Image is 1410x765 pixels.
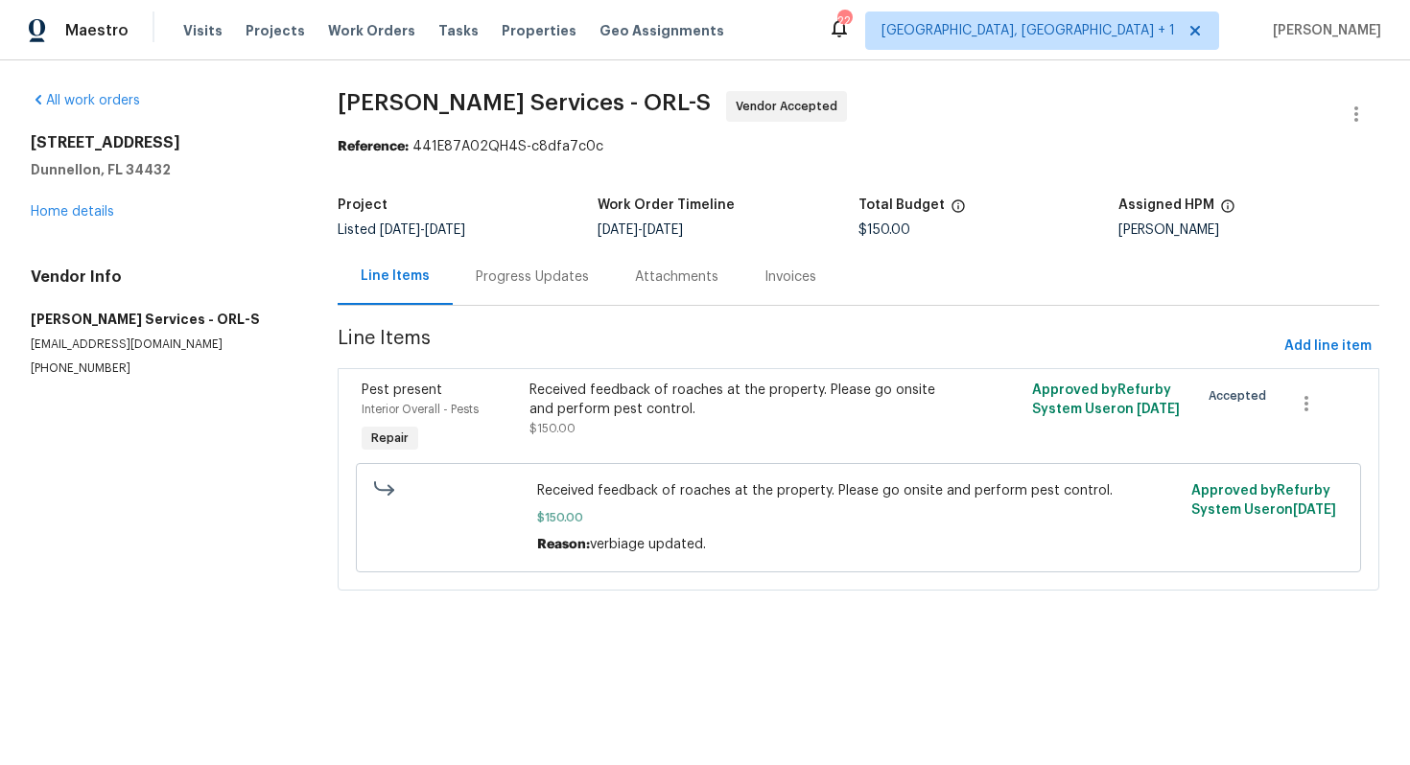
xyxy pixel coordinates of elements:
span: The hpm assigned to this work order. [1220,198,1235,223]
span: Reason: [537,538,590,551]
span: Repair [364,429,416,448]
h5: Work Order Timeline [598,198,735,212]
div: Progress Updates [476,267,589,287]
h4: Vendor Info [31,267,292,287]
span: Projects [246,21,305,40]
div: Line Items [361,267,430,286]
button: Add line item [1277,329,1379,364]
div: Attachments [635,267,718,287]
span: Accepted [1209,386,1274,406]
span: Approved by Refurby System User on [1032,383,1180,416]
span: Visits [183,21,223,40]
span: [PERSON_NAME] Services - ORL-S [338,91,711,114]
span: Maestro [65,21,129,40]
div: Invoices [764,267,816,287]
span: [DATE] [1137,403,1180,416]
span: Interior Overall - Pests [362,404,479,415]
span: The total cost of line items that have been proposed by Opendoor. This sum includes line items th... [951,198,966,223]
span: [DATE] [643,223,683,237]
div: 22 [837,12,851,31]
span: Line Items [338,329,1277,364]
span: [PERSON_NAME] [1265,21,1381,40]
span: - [598,223,683,237]
span: Listed [338,223,465,237]
b: Reference: [338,140,409,153]
span: [GEOGRAPHIC_DATA], [GEOGRAPHIC_DATA] + 1 [881,21,1175,40]
span: Approved by Refurby System User on [1191,484,1336,517]
a: All work orders [31,94,140,107]
span: [DATE] [425,223,465,237]
a: Home details [31,205,114,219]
span: $150.00 [529,423,576,434]
span: [DATE] [1293,503,1336,517]
span: Work Orders [328,21,415,40]
span: Properties [502,21,576,40]
p: [PHONE_NUMBER] [31,360,292,377]
span: $150.00 [537,508,1179,527]
h2: [STREET_ADDRESS] [31,133,292,152]
span: Pest present [362,383,442,397]
h5: Assigned HPM [1118,198,1214,212]
h5: [PERSON_NAME] Services - ORL-S [31,310,292,329]
span: Geo Assignments [599,21,724,40]
span: Add line item [1284,335,1372,359]
div: Received feedback of roaches at the property. Please go onsite and perform pest control. [529,381,937,419]
span: verbiage updated. [590,538,706,551]
span: $150.00 [858,223,910,237]
span: Received feedback of roaches at the property. Please go onsite and perform pest control. [537,481,1179,500]
p: [EMAIL_ADDRESS][DOMAIN_NAME] [31,336,292,353]
h5: Project [338,198,388,212]
span: [DATE] [380,223,420,237]
span: Tasks [438,24,479,37]
div: 441E87A02QH4S-c8dfa7c0c [338,137,1379,156]
h5: Total Budget [858,198,945,212]
span: [DATE] [598,223,638,237]
span: - [380,223,465,237]
h5: Dunnellon, FL 34432 [31,160,292,179]
div: [PERSON_NAME] [1118,223,1379,237]
span: Vendor Accepted [736,97,845,116]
